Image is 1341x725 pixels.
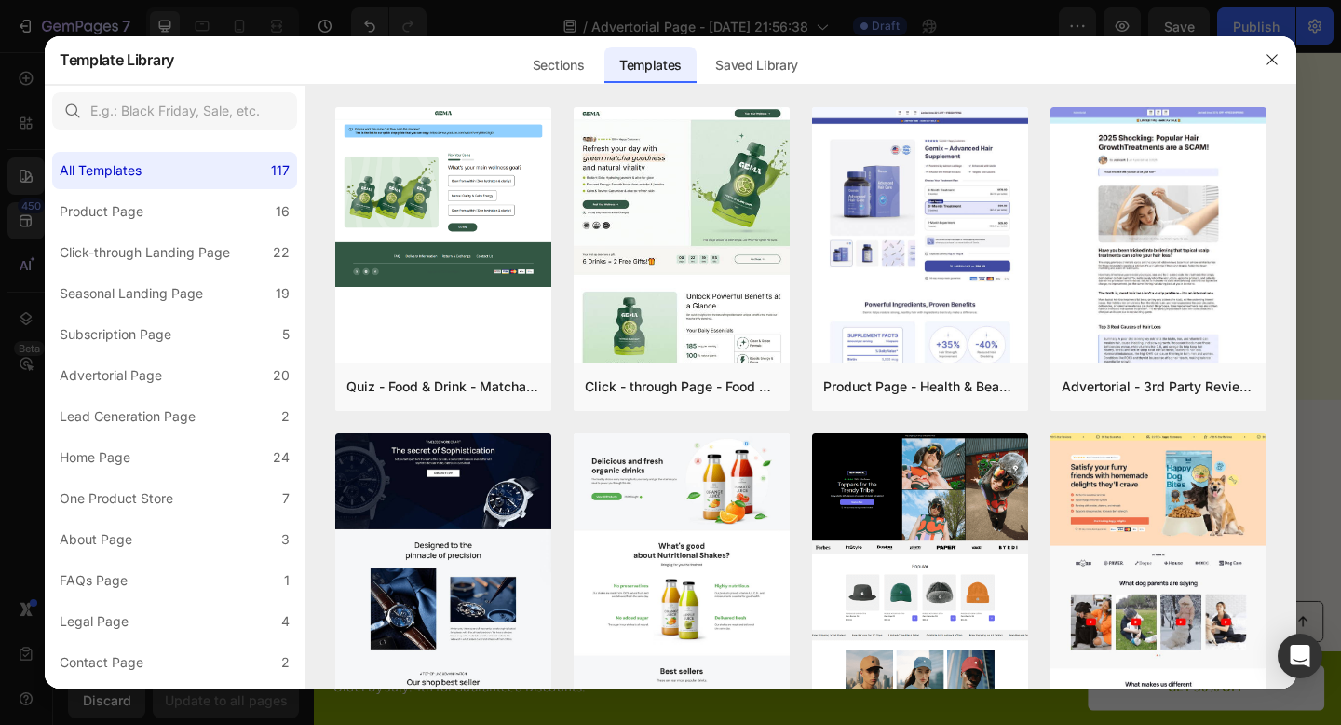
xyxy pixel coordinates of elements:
div: All Templates [60,159,142,182]
p: | [375,265,378,280]
div: Seasonal Landing Page [60,282,203,305]
div: 2 [281,651,290,674]
div: Lead Generation Page [60,405,196,428]
p: SALE ENDS SOON [144,7,590,23]
div: 2 [281,405,290,428]
div: Advertorial - 3rd Party Review - The Before Image - Hair Supplement [1062,376,1255,398]
div: Click-through Landing Page [60,241,230,264]
div: 1 [284,569,290,592]
p: min [359,52,375,64]
div: Click - through Page - Food & Drink - Matcha Glow Shot [585,376,779,398]
div: About Page [60,528,132,551]
div: Advertorial Page [60,364,162,387]
h2: Template Library [60,35,174,84]
div: 3 [281,528,290,551]
strong: High [332,264,357,280]
div: 12 [321,36,334,52]
div: Open Intercom Messenger [1278,634,1322,678]
div: 24 [273,446,290,469]
input: E.g.: Black Friday, Sale, etc. [52,92,297,130]
a: GET 50% OFF [842,667,1099,717]
div: 22 [273,241,290,264]
div: Sections [518,47,599,84]
p: sec [400,52,413,64]
div: 31 [359,36,375,52]
div: 117 [271,159,290,182]
div: Quiz - Food & Drink - Matcha Glow Shot [346,376,540,398]
p: Order by July. 4th for Guaranteed Discounts. [20,682,557,702]
div: 5 [282,323,290,346]
p: Sell-out Risk: [268,265,357,280]
div: 35 [400,36,413,52]
strong: FREE [397,264,424,280]
h2: Toaster waffle cream sandwiches [142,75,592,142]
div: Product Page - Health & Beauty - Hair Supplement [823,376,1017,398]
div: Saved Library [700,47,813,84]
p: This toaster goes beyond basic toasting capabilities. With its multi-functionality, it serves as ... [95,524,513,698]
div: Legal Page [60,610,129,633]
p: hrs [321,52,334,64]
div: Product Page [60,200,143,223]
div: Subscription Page [60,323,171,346]
a: GET 50% OFF [142,187,592,237]
p: GET 50% OFF [928,682,1012,702]
div: Templates [604,47,697,84]
div: Home Page [60,446,130,469]
img: quiz-1.png [335,107,551,287]
div: Contact Page [60,651,143,674]
p: shipping [397,265,467,280]
div: 16 [276,200,290,223]
div: One Product Store [60,487,173,510]
h2: 5. Multi-Functionality [95,472,515,507]
p: Try it [DATE] with a 30-Day Money Back Guarantee! [142,299,590,315]
p: Perfect your toast with this advanced bread toaster [142,155,590,174]
div: 7 [282,487,290,510]
div: 4 [281,610,290,633]
div: 19 [276,282,290,305]
p: GET 50% OFF [326,202,410,222]
div: FAQs Page [60,569,128,592]
div: 20 [273,364,290,387]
